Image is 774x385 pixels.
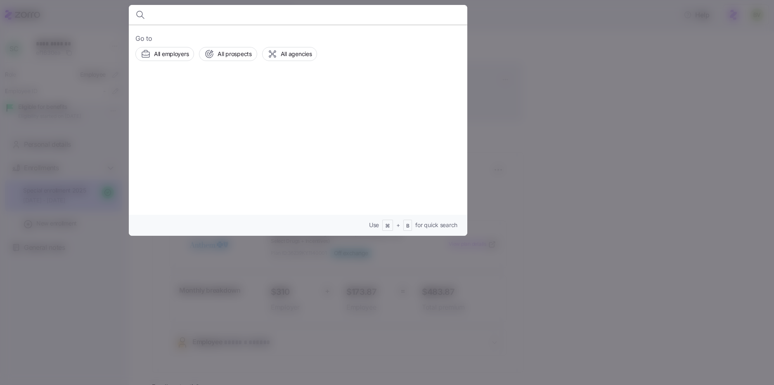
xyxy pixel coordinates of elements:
span: + [396,221,400,229]
span: Use [369,221,379,229]
button: All agencies [262,47,317,61]
span: B [406,223,409,230]
button: All prospects [199,47,257,61]
span: ⌘ [385,223,390,230]
button: All employers [135,47,194,61]
span: All agencies [281,50,312,58]
span: Go to [135,33,461,44]
span: All prospects [218,50,251,58]
span: for quick search [415,221,457,229]
span: All employers [154,50,189,58]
